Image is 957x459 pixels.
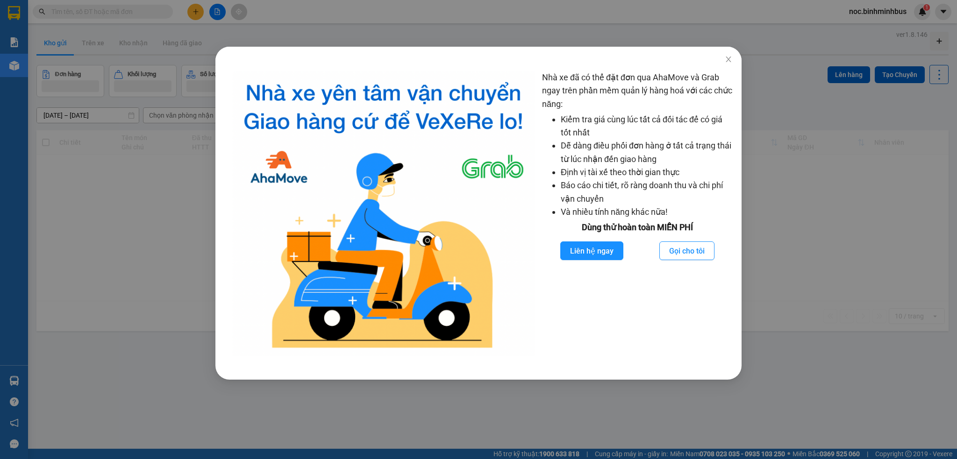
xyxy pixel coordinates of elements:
[542,221,732,234] div: Dùng thử hoàn toàn MIỄN PHÍ
[542,71,732,356] div: Nhà xe đã có thể đặt đơn qua AhaMove và Grab ngay trên phần mềm quản lý hàng hoá với các chức năng:
[659,241,714,260] button: Gọi cho tôi
[715,47,742,73] button: Close
[561,113,732,140] li: Kiểm tra giá cùng lúc tất cả đối tác để có giá tốt nhất
[570,245,613,257] span: Liên hệ ngay
[725,56,732,63] span: close
[232,71,535,356] img: logo
[561,205,732,219] li: Và nhiều tính năng khác nữa!
[561,179,732,205] li: Báo cáo chi tiết, rõ ràng doanh thu và chi phí vận chuyển
[561,139,732,166] li: Dễ dàng điều phối đơn hàng ở tất cả trạng thái từ lúc nhận đến giao hàng
[561,166,732,179] li: Định vị tài xế theo thời gian thực
[669,245,705,257] span: Gọi cho tôi
[560,241,623,260] button: Liên hệ ngay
